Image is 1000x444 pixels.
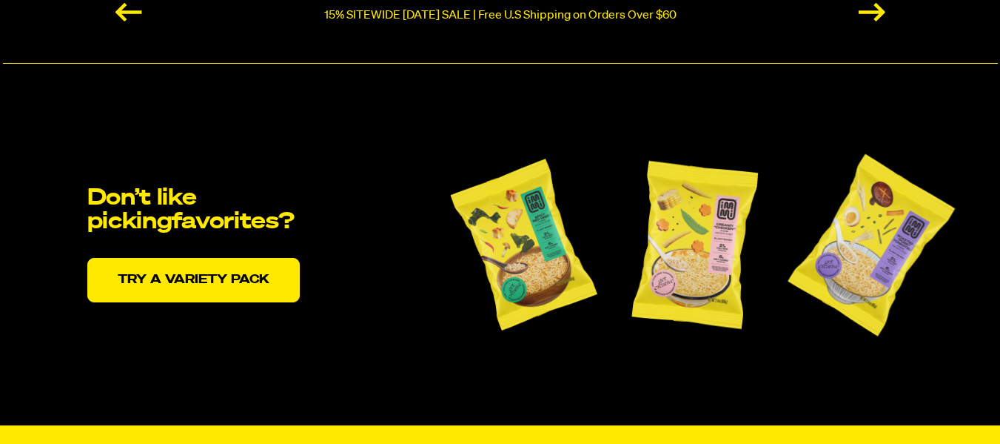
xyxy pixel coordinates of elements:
[859,3,885,21] div: Next slide
[620,141,770,348] img: immi Creamy Chicken
[782,141,961,348] img: immi Roasted Pork Tonkotsu
[439,141,608,348] img: immi Spicy Red Miso
[115,3,142,21] div: Previous slide
[87,258,300,302] a: Try a variety pack
[324,9,677,22] p: 15% SITEWIDE [DATE] SALE | Free U.S Shipping on Orders Over $60
[87,187,324,234] h2: Don’t like picking favorites?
